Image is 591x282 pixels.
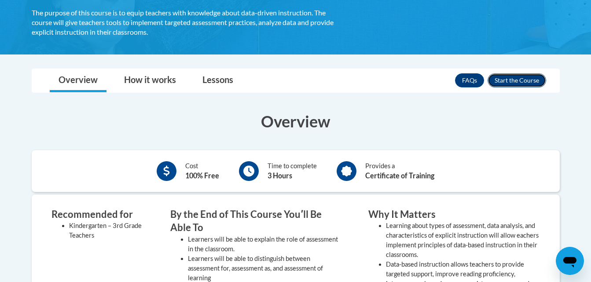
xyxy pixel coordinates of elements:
div: Cost [185,161,219,181]
b: 3 Hours [268,171,292,180]
a: How it works [115,69,185,92]
li: Kindergarten – 3rd Grade Teachers [69,221,144,240]
div: Time to complete [268,161,317,181]
li: Learning about types of assessment, data analysis, and characteristics of explicit instruction wi... [386,221,540,260]
div: The purpose of this course is to equip teachers with knowledge about data-driven instruction. The... [32,8,335,37]
h3: Why It Matters [368,208,540,221]
div: Provides a [365,161,434,181]
h3: Recommended for [51,208,144,221]
iframe: Button to launch messaging window [556,247,584,275]
h3: Overview [32,110,560,132]
b: Certificate of Training [365,171,434,180]
li: Learners will be able to explain the role of assessment in the classroom. [188,235,342,254]
a: Lessons [194,69,242,92]
h3: By the End of This Course Youʹll Be Able To [170,208,342,235]
button: Enroll [488,73,546,87]
a: FAQs [455,73,484,87]
b: 100% Free [185,171,219,180]
a: Overview [50,69,106,92]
